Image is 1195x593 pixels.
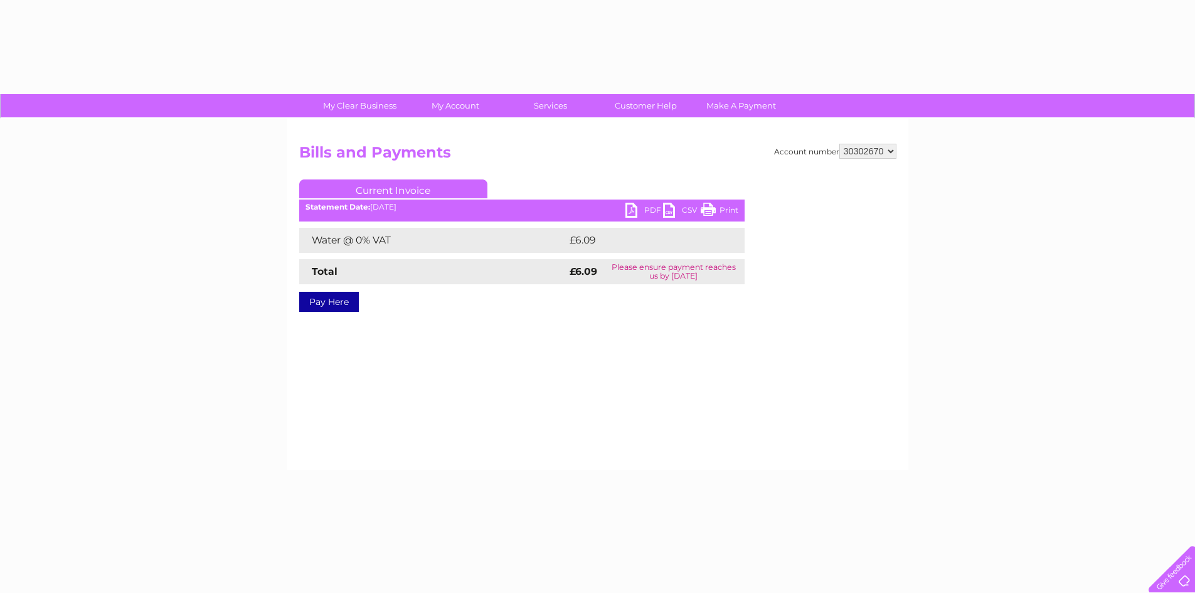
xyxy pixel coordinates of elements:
[305,202,370,211] b: Statement Date:
[701,203,738,221] a: Print
[566,228,716,253] td: £6.09
[774,144,896,159] div: Account number
[299,228,566,253] td: Water @ 0% VAT
[312,265,337,277] strong: Total
[499,94,602,117] a: Services
[625,203,663,221] a: PDF
[594,94,698,117] a: Customer Help
[689,94,793,117] a: Make A Payment
[299,203,745,211] div: [DATE]
[308,94,412,117] a: My Clear Business
[299,144,896,168] h2: Bills and Payments
[299,292,359,312] a: Pay Here
[663,203,701,221] a: CSV
[570,265,597,277] strong: £6.09
[603,259,744,284] td: Please ensure payment reaches us by [DATE]
[299,179,487,198] a: Current Invoice
[403,94,507,117] a: My Account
